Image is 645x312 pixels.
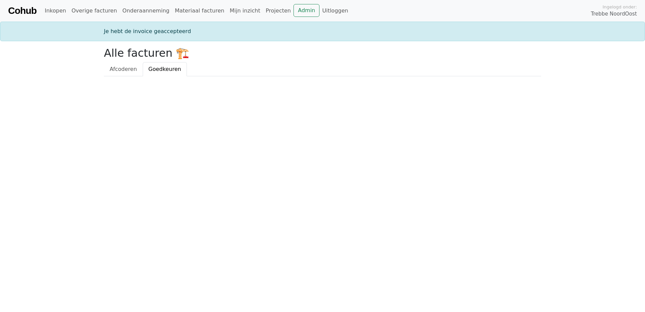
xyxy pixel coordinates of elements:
[143,62,187,76] a: Goedkeuren
[319,4,351,18] a: Uitloggen
[263,4,293,18] a: Projecten
[602,4,637,10] span: Ingelogd onder:
[42,4,68,18] a: Inkopen
[148,66,181,72] span: Goedkeuren
[8,3,36,19] a: Cohub
[104,62,143,76] a: Afcoderen
[69,4,120,18] a: Overige facturen
[172,4,227,18] a: Materiaal facturen
[100,27,545,35] div: Je hebt de invoice geaccepteerd
[591,10,637,18] span: Trebbe NoordOost
[227,4,263,18] a: Mijn inzicht
[120,4,172,18] a: Onderaanneming
[104,47,541,59] h2: Alle facturen 🏗️
[293,4,319,17] a: Admin
[110,66,137,72] span: Afcoderen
